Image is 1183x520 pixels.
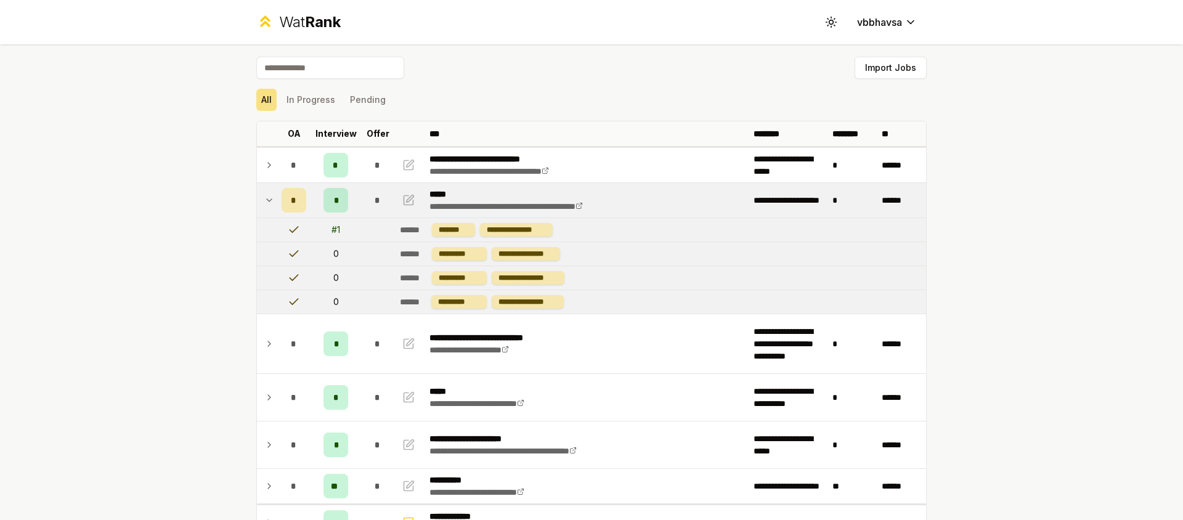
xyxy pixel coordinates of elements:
td: 0 [311,266,360,290]
button: All [256,89,277,111]
p: Interview [315,128,357,140]
a: WatRank [256,12,341,32]
button: Pending [345,89,391,111]
div: # 1 [331,224,340,236]
div: Wat [279,12,341,32]
button: Import Jobs [855,57,927,79]
td: 0 [311,242,360,266]
button: In Progress [282,89,340,111]
td: 0 [311,290,360,314]
button: vbbhavsa [847,11,927,33]
span: vbbhavsa [857,15,902,30]
p: Offer [367,128,389,140]
p: OA [288,128,301,140]
span: Rank [305,13,341,31]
